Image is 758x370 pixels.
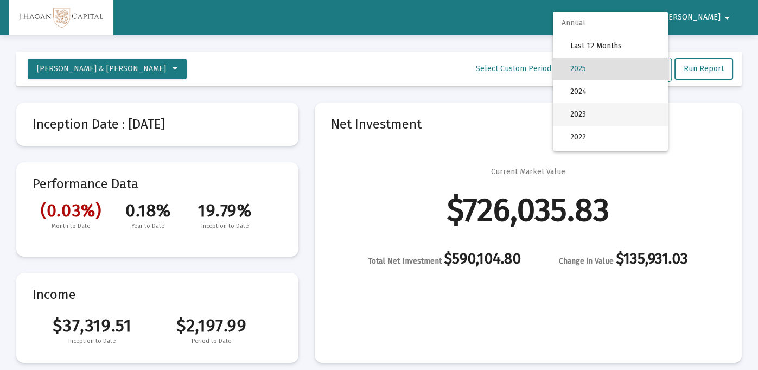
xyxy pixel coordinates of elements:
span: 2025 [570,58,659,80]
span: 2022 [570,126,659,149]
span: Annual [553,12,668,35]
span: Last 12 Months [570,35,659,58]
span: 2023 [570,103,659,126]
span: 2021 [570,149,659,171]
span: 2024 [570,80,659,103]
